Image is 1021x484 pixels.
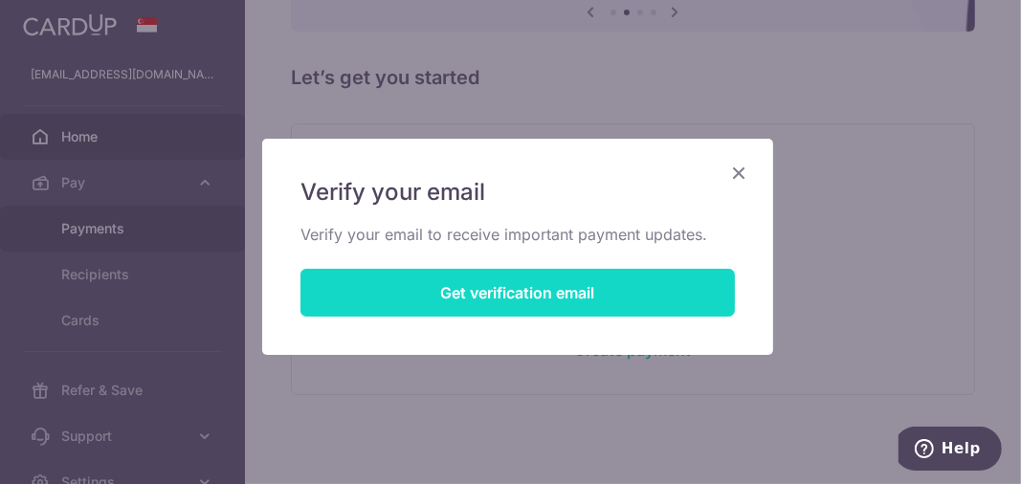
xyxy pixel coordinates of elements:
span: Verify your email [300,177,485,208]
button: Get verification email [300,269,735,317]
button: Close [727,162,750,185]
p: Verify your email to receive important payment updates. [300,223,735,246]
iframe: Opens a widget where you can find more information [899,427,1002,474]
